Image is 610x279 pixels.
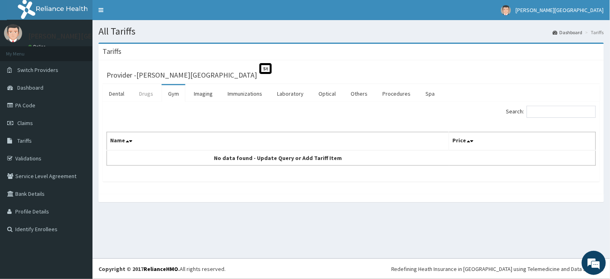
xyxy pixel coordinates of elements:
img: User Image [4,24,22,42]
h1: All Tariffs [99,26,604,37]
a: Immunizations [221,85,269,102]
img: User Image [501,5,511,15]
h3: Provider - [PERSON_NAME][GEOGRAPHIC_DATA] [107,72,257,79]
div: Chat with us now [42,45,135,55]
span: Tariffs [17,137,32,144]
strong: Copyright © 2017 . [99,265,180,273]
th: Price [449,132,596,151]
a: Procedures [376,85,417,102]
a: Laboratory [271,85,310,102]
span: Switch Providers [17,66,58,74]
div: Redefining Heath Insurance in [GEOGRAPHIC_DATA] using Telemedicine and Data Science! [391,265,604,273]
p: [PERSON_NAME][GEOGRAPHIC_DATA] [28,33,147,40]
label: Search: [506,106,596,118]
a: Online [28,44,47,49]
img: d_794563401_company_1708531726252_794563401 [15,40,33,60]
span: Dashboard [17,84,43,91]
td: No data found - Update Query or Add Tariff Item [107,150,449,166]
span: Claims [17,119,33,127]
a: Drugs [133,85,160,102]
footer: All rights reserved. [92,258,610,279]
span: [PERSON_NAME][GEOGRAPHIC_DATA] [516,6,604,14]
a: Gym [162,85,185,102]
li: Tariffs [583,29,604,36]
div: Minimize live chat window [132,4,151,23]
th: Name [107,132,449,151]
a: Dashboard [553,29,583,36]
a: Others [344,85,374,102]
input: Search: [527,106,596,118]
span: We're online! [47,86,111,168]
a: Spa [419,85,442,102]
h3: Tariffs [103,48,121,55]
a: Dental [103,85,131,102]
textarea: Type your message and hit 'Enter' [4,190,153,218]
a: RelianceHMO [144,265,178,273]
a: Imaging [187,85,219,102]
a: Optical [312,85,342,102]
span: St [259,63,272,74]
